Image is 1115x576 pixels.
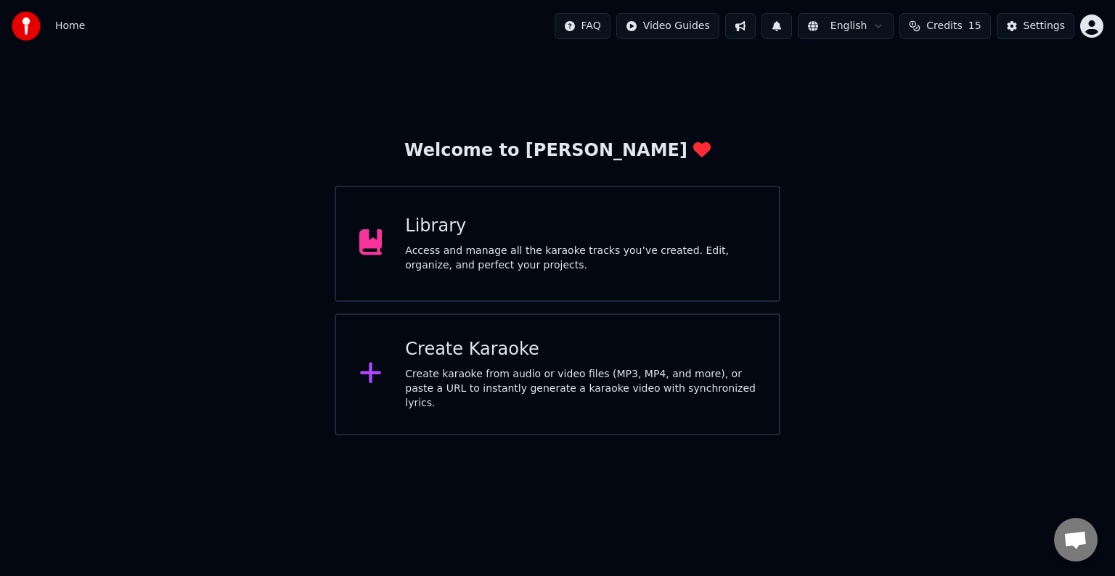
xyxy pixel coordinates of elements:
[404,139,711,162] div: Welcome to [PERSON_NAME]
[12,12,41,41] img: youka
[1024,19,1065,33] div: Settings
[899,13,990,39] button: Credits15
[405,244,756,273] div: Access and manage all the karaoke tracks you’ve created. Edit, organize, and perfect your projects.
[55,19,85,33] span: Home
[926,19,962,33] span: Credits
[968,19,981,33] span: 15
[405,338,756,361] div: Create Karaoke
[55,19,85,33] nav: breadcrumb
[616,13,719,39] button: Video Guides
[405,367,756,411] div: Create karaoke from audio or video files (MP3, MP4, and more), or paste a URL to instantly genera...
[1054,518,1098,561] div: Obrolan terbuka
[405,215,756,238] div: Library
[555,13,610,39] button: FAQ
[997,13,1074,39] button: Settings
